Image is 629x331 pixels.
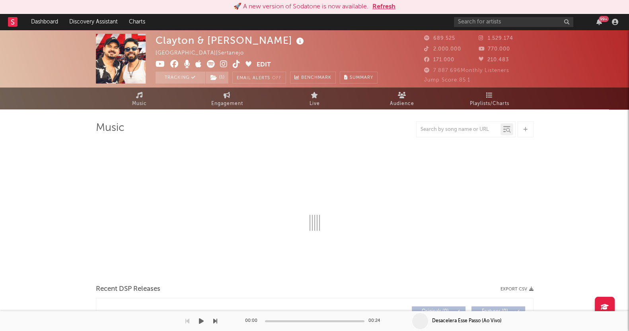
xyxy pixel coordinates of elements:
[245,316,261,326] div: 00:00
[372,2,395,12] button: Refresh
[412,306,465,317] button: Originals(0)
[310,99,320,109] span: Live
[500,287,534,292] button: Export CSV
[290,72,336,84] a: Benchmark
[123,14,151,30] a: Charts
[358,88,446,109] a: Audience
[257,60,271,70] button: Edit
[596,19,602,25] button: 99+
[417,309,454,314] span: Originals ( 0 )
[205,72,229,84] span: ( 1 )
[156,72,205,84] button: Tracking
[424,68,509,73] span: 7.887.696 Monthly Listeners
[424,36,455,41] span: 689.525
[272,76,282,80] em: Off
[183,88,271,109] a: Engagement
[479,57,509,62] span: 210.483
[206,72,228,84] button: (1)
[390,99,414,109] span: Audience
[470,99,509,109] span: Playlists/Charts
[479,36,513,41] span: 1.529.174
[350,76,373,80] span: Summary
[234,2,368,12] div: 🚀 A new version of Sodatone is now available.
[96,284,160,294] span: Recent DSP Releases
[446,88,534,109] a: Playlists/Charts
[156,34,306,47] div: Clayton & [PERSON_NAME]
[454,17,573,27] input: Search for artists
[211,99,243,109] span: Engagement
[424,47,461,52] span: 2.000.000
[340,72,378,84] button: Summary
[424,57,454,62] span: 171.000
[424,78,470,83] span: Jump Score: 85.1
[132,99,147,109] span: Music
[64,14,123,30] a: Discovery Assistant
[301,73,331,83] span: Benchmark
[271,88,358,109] a: Live
[25,14,64,30] a: Dashboard
[477,309,513,314] span: Features ( 0 )
[599,16,609,22] div: 99 +
[96,88,183,109] a: Music
[232,72,286,84] button: Email AlertsOff
[417,127,500,133] input: Search by song name or URL
[368,316,384,326] div: 00:24
[156,49,253,58] div: [GEOGRAPHIC_DATA] | Sertanejo
[479,47,510,52] span: 770.000
[471,306,525,317] button: Features(0)
[432,317,502,325] div: Desacelera Esse Passo (Ao Vivo)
